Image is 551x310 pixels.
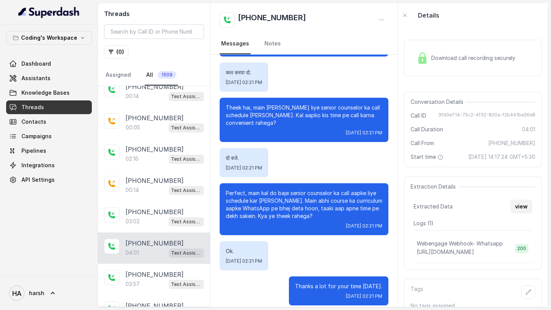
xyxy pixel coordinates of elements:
a: All1509 [145,65,178,86]
a: Messages [220,34,251,54]
p: Test Assistant- 2 [171,281,202,288]
a: Notes [263,34,282,54]
p: Thanks a lot for your time [DATE]. [295,283,382,290]
a: harsh [6,283,92,304]
p: Test Assistant- 2 [171,93,202,100]
nav: Tabs [220,34,388,54]
p: 02:16 [126,155,139,163]
text: HA [12,289,21,297]
span: Extraction Details [411,183,459,191]
span: [DATE] 02:21 PM [346,130,382,136]
a: Assigned [104,65,132,86]
a: Dashboard [6,57,92,71]
span: [URL][DOMAIN_NAME] [417,249,474,255]
span: 04:01 [522,126,535,133]
p: दो बजे. [226,154,262,162]
span: Call From [411,139,434,147]
p: Logs ( 1 ) [414,220,532,227]
p: No tags assigned [411,302,535,310]
p: 00:05 [126,124,140,131]
p: [PHONE_NUMBER] [126,207,184,216]
span: Campaigns [21,132,52,140]
button: Coding's Workspace [6,31,92,45]
p: Details [418,11,439,20]
span: Dashboard [21,60,51,68]
p: Webengage Webhook- Whatsapp [417,240,503,247]
p: [PHONE_NUMBER] [126,176,184,185]
p: Test Assistant- 2 [171,218,202,226]
a: Pipelines [6,144,92,158]
a: Knowledge Bases [6,86,92,100]
span: Extracted Data [414,203,453,210]
a: Assistants [6,71,92,85]
button: view [510,200,532,213]
span: [DATE] 02:21 PM [346,223,382,229]
img: light.svg [18,6,80,18]
p: Perfect, main kal do baje senior counselor ka call aapke liye schedule kar [PERSON_NAME]. Main ab... [226,189,382,220]
p: 03:57 [126,280,140,288]
p: [PHONE_NUMBER] [126,82,184,91]
p: Test Assistant- 2 [171,249,202,257]
p: कल करवा दो. [226,69,262,76]
p: 04:01 [126,249,139,257]
span: [DATE] 02:21 PM [226,165,262,171]
span: API Settings [21,176,55,184]
button: (0) [104,45,129,59]
span: Call ID [411,112,426,119]
p: 00:14 [126,186,139,194]
span: Assistants [21,74,51,82]
span: Call Duration [411,126,443,133]
img: Lock Icon [417,52,428,64]
p: Test Assistant- 2 [171,155,202,163]
span: [DATE] 02:21 PM [226,258,262,264]
span: Pipelines [21,147,46,155]
p: Ok. [226,247,262,255]
span: 3fd0e714-75c2-4f32-820a-f2b441be26e8 [438,112,535,119]
p: Test Assistant- 2 [171,187,202,194]
span: [PHONE_NUMBER] [488,139,535,147]
span: Integrations [21,161,55,169]
p: [PHONE_NUMBER] [126,113,184,123]
span: Knowledge Bases [21,89,70,97]
p: 00:14 [126,92,139,100]
p: [PHONE_NUMBER] [126,239,184,248]
span: [DATE] 02:21 PM [226,79,262,86]
a: Campaigns [6,129,92,143]
span: Threads [21,103,44,111]
nav: Tabs [104,65,204,86]
span: Conversation Details [411,98,466,106]
span: 200 [515,244,528,253]
a: API Settings [6,173,92,187]
a: Integrations [6,158,92,172]
span: Start time [411,153,445,161]
p: Coding's Workspace [21,33,77,42]
h2: [PHONE_NUMBER] [238,12,306,27]
p: Test Assistant- 2 [171,124,202,132]
p: 03:02 [126,218,140,225]
span: Download call recording securely [431,54,518,62]
p: Tags [411,285,423,299]
p: Theek hai, main [PERSON_NAME] liye senior counselor ka call schedule [PERSON_NAME]. Kal aapko kis... [226,104,382,127]
span: [DATE] 14:17:24 GMT+5:30 [468,153,535,161]
a: Contacts [6,115,92,129]
span: 1509 [158,71,176,79]
h2: Threads [104,9,204,18]
span: [DATE] 02:21 PM [346,293,382,299]
p: [PHONE_NUMBER] [126,145,184,154]
a: Threads [6,100,92,114]
span: Contacts [21,118,46,126]
span: harsh [29,289,44,297]
input: Search by Call ID or Phone Number [104,24,204,39]
p: [PHONE_NUMBER] [126,270,184,279]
